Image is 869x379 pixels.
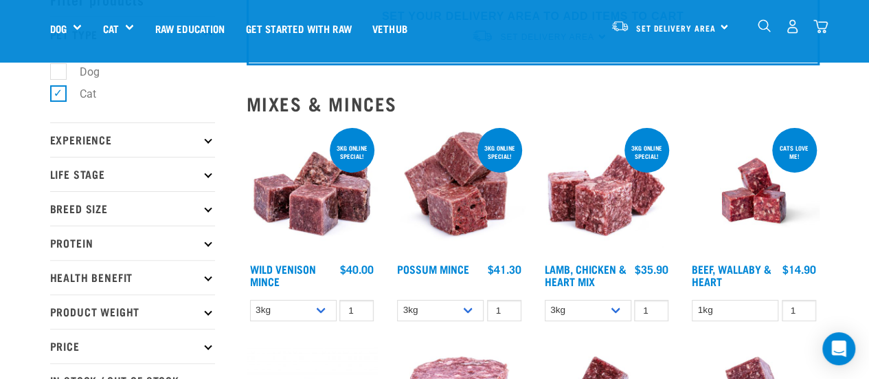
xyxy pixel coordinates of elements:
[50,191,215,226] p: Breed Size
[785,19,800,34] img: user.png
[692,266,771,284] a: Beef, Wallaby & Heart
[545,266,627,284] a: Lamb, Chicken & Heart Mix
[50,122,215,157] p: Experience
[50,294,215,329] p: Product Weight
[394,125,525,257] img: 1102 Possum Mince 01
[487,300,521,321] input: 1
[144,1,235,56] a: Raw Education
[758,19,771,32] img: home-icon-1@2x.png
[688,125,820,257] img: Raw Essentials 2024 July2572 Beef Wallaby Heart
[822,332,855,365] div: Open Intercom Messenger
[624,138,669,166] div: 3kg online special!
[772,138,817,166] div: Cats love me!
[250,266,316,284] a: Wild Venison Mince
[247,93,820,114] h2: Mixes & Minces
[58,85,102,102] label: Cat
[50,226,215,260] p: Protein
[102,21,118,36] a: Cat
[50,157,215,191] p: Life Stage
[58,63,105,80] label: Dog
[636,25,716,30] span: Set Delivery Area
[477,138,522,166] div: 3kg online special!
[247,125,378,257] img: Pile Of Cubed Wild Venison Mince For Pets
[330,138,374,166] div: 3kg online special!
[340,263,374,275] div: $40.00
[611,20,629,32] img: van-moving.png
[782,300,816,321] input: 1
[541,125,673,257] img: 1124 Lamb Chicken Heart Mix 01
[634,300,668,321] input: 1
[50,21,67,36] a: Dog
[339,300,374,321] input: 1
[635,263,668,275] div: $35.90
[488,263,521,275] div: $41.30
[782,263,816,275] div: $14.90
[50,329,215,363] p: Price
[813,19,828,34] img: home-icon@2x.png
[397,266,469,272] a: Possum Mince
[236,1,362,56] a: Get started with Raw
[50,260,215,294] p: Health Benefit
[362,1,418,56] a: Vethub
